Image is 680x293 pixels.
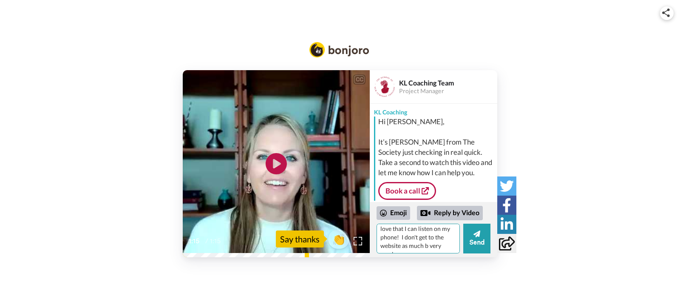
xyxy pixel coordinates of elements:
span: 1:15 [210,236,225,246]
div: Reply by Video [417,206,483,220]
div: Project Manager [399,88,497,95]
a: Book a call [378,182,436,200]
div: KL Coaching [370,104,497,117]
img: Bonjoro Logo [309,42,369,57]
div: Say thanks [276,230,324,247]
img: ic_share.svg [662,9,670,17]
textarea: Thanks for checking in, [PERSON_NAME]! I'm staying connected via the Private Podcast and FB. I lo... [377,224,460,253]
span: / [205,236,208,246]
span: 👏 [328,232,349,246]
div: Reply by Video [420,208,431,218]
div: Hi [PERSON_NAME], It’s [PERSON_NAME] from The Society just checking in real quick. Take a second ... [378,117,495,178]
div: Emoji [377,206,410,220]
img: Profile Image [374,77,395,97]
div: CC [354,75,365,84]
span: 1:15 [189,236,204,246]
button: Send [463,224,490,253]
button: 👏 [328,230,349,249]
div: KL Coaching Team [399,79,497,87]
img: Full screen [354,237,362,245]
